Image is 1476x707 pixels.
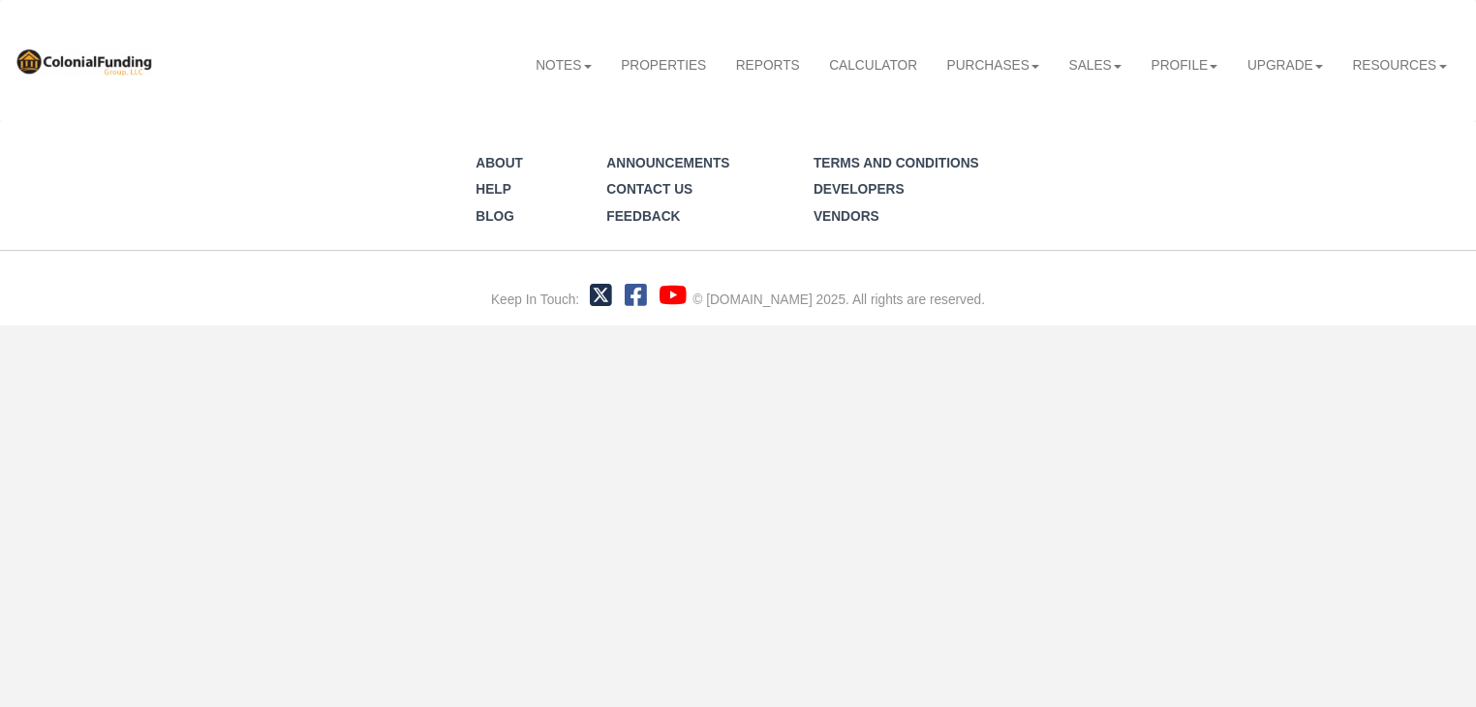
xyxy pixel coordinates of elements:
a: Resources [1338,42,1461,90]
a: Announcements [606,156,729,170]
a: Contact Us [606,182,692,197]
div: Keep In Touch: [491,291,579,310]
a: Properties [606,42,722,90]
a: Vendors [814,209,879,224]
a: Developers [814,182,905,197]
a: Feedback [606,209,680,224]
div: © [DOMAIN_NAME] 2025. All rights are reserved. [692,291,985,310]
a: Calculator [815,42,932,90]
a: Notes [521,42,606,90]
a: About [476,156,523,170]
a: Profile [1136,42,1232,90]
a: Upgrade [1233,42,1338,90]
a: Sales [1054,42,1136,90]
img: 569736 [15,46,153,76]
a: Purchases [932,42,1054,90]
a: Help [476,182,511,197]
a: Blog [476,209,514,224]
a: Terms and Conditions [814,156,979,170]
a: Reports [721,42,814,90]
